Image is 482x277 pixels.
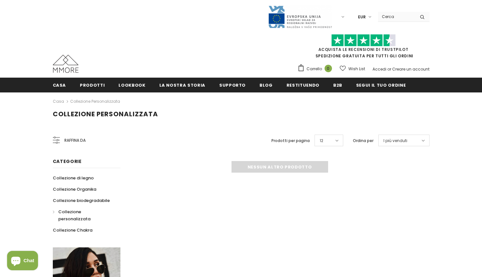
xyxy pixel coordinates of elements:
[260,78,273,92] a: Blog
[80,82,105,88] span: Prodotti
[373,66,386,72] a: Accedi
[287,82,319,88] span: Restituendo
[268,14,332,19] a: Javni Razpis
[70,99,120,104] a: Collezione personalizzata
[53,184,96,195] a: Collezione Organika
[53,206,113,224] a: Collezione personalizzata
[356,82,406,88] span: Segui il tuo ordine
[53,195,110,206] a: Collezione biodegradabile
[53,186,96,192] span: Collezione Organika
[53,197,110,204] span: Collezione biodegradabile
[53,172,94,184] a: Collezione di legno
[333,82,342,88] span: B2B
[53,82,66,88] span: Casa
[5,251,40,272] inbox-online-store-chat: Shopify online store chat
[340,63,365,74] a: Wish List
[356,78,406,92] a: Segui il tuo ordine
[307,66,322,72] span: Carrello
[287,78,319,92] a: Restituendo
[53,78,66,92] a: Casa
[392,66,430,72] a: Creare un account
[333,78,342,92] a: B2B
[331,34,396,47] img: Fidati di Pilot Stars
[53,110,158,119] span: Collezione personalizzata
[80,78,105,92] a: Prodotti
[219,82,246,88] span: supporto
[53,158,82,165] span: Categorie
[387,66,391,72] span: or
[271,138,310,144] label: Prodotti per pagina
[260,82,273,88] span: Blog
[298,64,335,74] a: Carrello 0
[358,14,366,20] span: EUR
[53,55,79,73] img: Casi MMORE
[53,227,92,233] span: Collezione Chakra
[118,82,145,88] span: Lookbook
[118,78,145,92] a: Lookbook
[64,137,86,144] span: Raffina da
[378,12,415,21] input: Search Site
[318,47,409,52] a: Acquista le recensioni di TrustPilot
[58,209,90,222] span: Collezione personalizzata
[268,5,332,29] img: Javni Razpis
[320,138,323,144] span: 12
[325,65,332,72] span: 0
[159,78,205,92] a: La nostra storia
[383,138,407,144] span: I più venduti
[159,82,205,88] span: La nostra storia
[353,138,373,144] label: Ordina per
[53,98,64,105] a: Casa
[53,224,92,236] a: Collezione Chakra
[348,66,365,72] span: Wish List
[219,78,246,92] a: supporto
[53,175,94,181] span: Collezione di legno
[298,37,430,59] span: SPEDIZIONE GRATUITA PER TUTTI GLI ORDINI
